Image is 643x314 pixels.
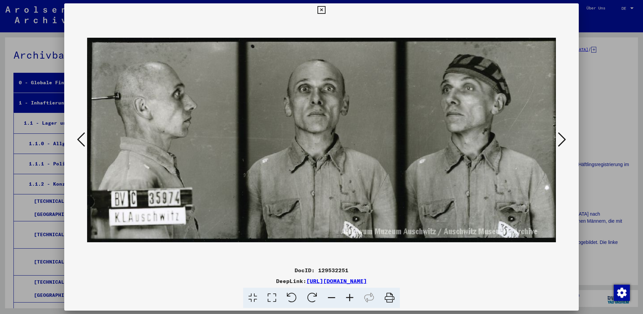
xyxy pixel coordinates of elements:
[306,278,367,284] a: [URL][DOMAIN_NAME]
[613,284,630,301] div: Zustimmung ändern
[87,17,556,263] img: 001.jpg
[64,266,579,274] div: DocID: 129532251
[614,285,630,301] img: Zustimmung ändern
[64,277,579,285] div: DeepLink:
